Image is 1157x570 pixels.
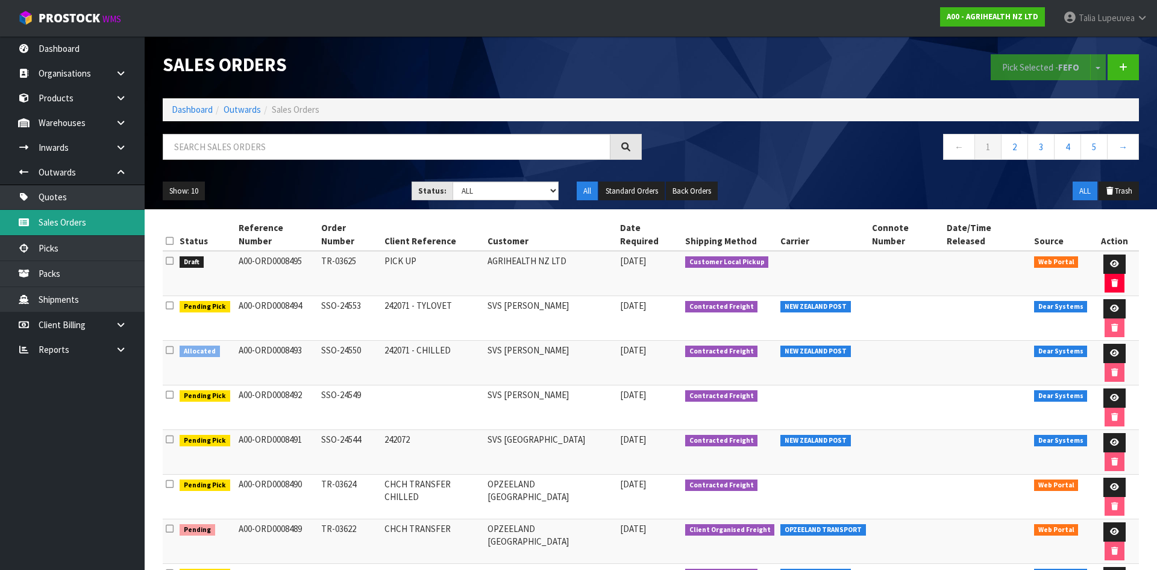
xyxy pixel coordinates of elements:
[318,341,381,385] td: SSO-24550
[991,54,1091,80] button: Pick Selected -FEFO
[236,251,318,296] td: A00-ORD0008495
[685,346,758,358] span: Contracted Freight
[484,475,617,519] td: OPZEELAND [GEOGRAPHIC_DATA]
[381,341,485,385] td: 242071 - CHILLED
[682,218,778,251] th: Shipping Method
[1034,480,1079,492] span: Web Portal
[1107,134,1139,160] a: →
[1034,301,1088,313] span: Dear Systems
[620,389,646,401] span: [DATE]
[685,390,758,402] span: Contracted Freight
[484,519,617,564] td: OPZEELAND [GEOGRAPHIC_DATA]
[1073,182,1097,201] button: ALL
[620,255,646,267] span: [DATE]
[974,134,1002,160] a: 1
[180,435,230,447] span: Pending Pick
[1034,435,1088,447] span: Dear Systems
[318,218,381,251] th: Order Number
[777,218,869,251] th: Carrier
[1034,346,1088,358] span: Dear Systems
[39,10,100,26] span: ProStock
[1027,134,1055,160] a: 3
[780,301,851,313] span: NEW ZEALAND POST
[780,524,866,536] span: OPZEELAND TRANSPORT
[1080,134,1108,160] a: 5
[180,301,230,313] span: Pending Pick
[180,256,204,268] span: Draft
[1090,218,1139,251] th: Action
[1001,134,1028,160] a: 2
[1058,62,1079,73] strong: FEFO
[1099,182,1139,201] button: Trash
[236,341,318,385] td: A00-ORD0008493
[381,251,485,296] td: PICK UP
[620,478,646,490] span: [DATE]
[484,341,617,385] td: SVS [PERSON_NAME]
[620,523,646,534] span: [DATE]
[484,385,617,430] td: SVS [PERSON_NAME]
[780,346,851,358] span: NEW ZEALAND POST
[660,134,1139,163] nav: Page navigation
[180,480,230,492] span: Pending Pick
[780,435,851,447] span: NEW ZEALAND POST
[1034,390,1088,402] span: Dear Systems
[685,301,758,313] span: Contracted Freight
[236,385,318,430] td: A00-ORD0008492
[685,256,769,268] span: Customer Local Pickup
[940,7,1045,27] a: A00 - AGRIHEALTH NZ LTD
[163,182,205,201] button: Show: 10
[944,218,1031,251] th: Date/Time Released
[418,186,447,196] strong: Status:
[272,104,319,115] span: Sales Orders
[102,13,121,25] small: WMS
[599,182,665,201] button: Standard Orders
[620,300,646,311] span: [DATE]
[484,296,617,341] td: SVS [PERSON_NAME]
[943,134,975,160] a: ←
[666,182,718,201] button: Back Orders
[177,218,236,251] th: Status
[172,104,213,115] a: Dashboard
[869,218,944,251] th: Connote Number
[236,430,318,475] td: A00-ORD0008491
[484,430,617,475] td: SVS [GEOGRAPHIC_DATA]
[318,519,381,564] td: TR-03622
[1034,524,1079,536] span: Web Portal
[236,519,318,564] td: A00-ORD0008489
[318,475,381,519] td: TR-03624
[620,434,646,445] span: [DATE]
[685,524,775,536] span: Client Organised Freight
[577,182,598,201] button: All
[685,435,758,447] span: Contracted Freight
[236,475,318,519] td: A00-ORD0008490
[381,475,485,519] td: CHCH TRANSFER CHILLED
[318,385,381,430] td: SSO-24549
[180,524,215,536] span: Pending
[947,11,1038,22] strong: A00 - AGRIHEALTH NZ LTD
[236,296,318,341] td: A00-ORD0008494
[1054,134,1081,160] a: 4
[620,344,646,356] span: [DATE]
[236,218,318,251] th: Reference Number
[685,480,758,492] span: Contracted Freight
[381,430,485,475] td: 242072
[381,218,485,251] th: Client Reference
[484,218,617,251] th: Customer
[180,346,220,358] span: Allocated
[1079,12,1096,24] span: Talia
[617,218,682,251] th: Date Required
[163,134,610,160] input: Search sales orders
[318,430,381,475] td: SSO-24544
[18,10,33,25] img: cube-alt.png
[180,390,230,402] span: Pending Pick
[1097,12,1135,24] span: Lupeuvea
[381,519,485,564] td: CHCH TRANSFER
[224,104,261,115] a: Outwards
[484,251,617,296] td: AGRIHEALTH NZ LTD
[318,296,381,341] td: SSO-24553
[318,251,381,296] td: TR-03625
[1034,256,1079,268] span: Web Portal
[381,296,485,341] td: 242071 - TYLOVET
[163,54,642,75] h1: Sales Orders
[1031,218,1091,251] th: Source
